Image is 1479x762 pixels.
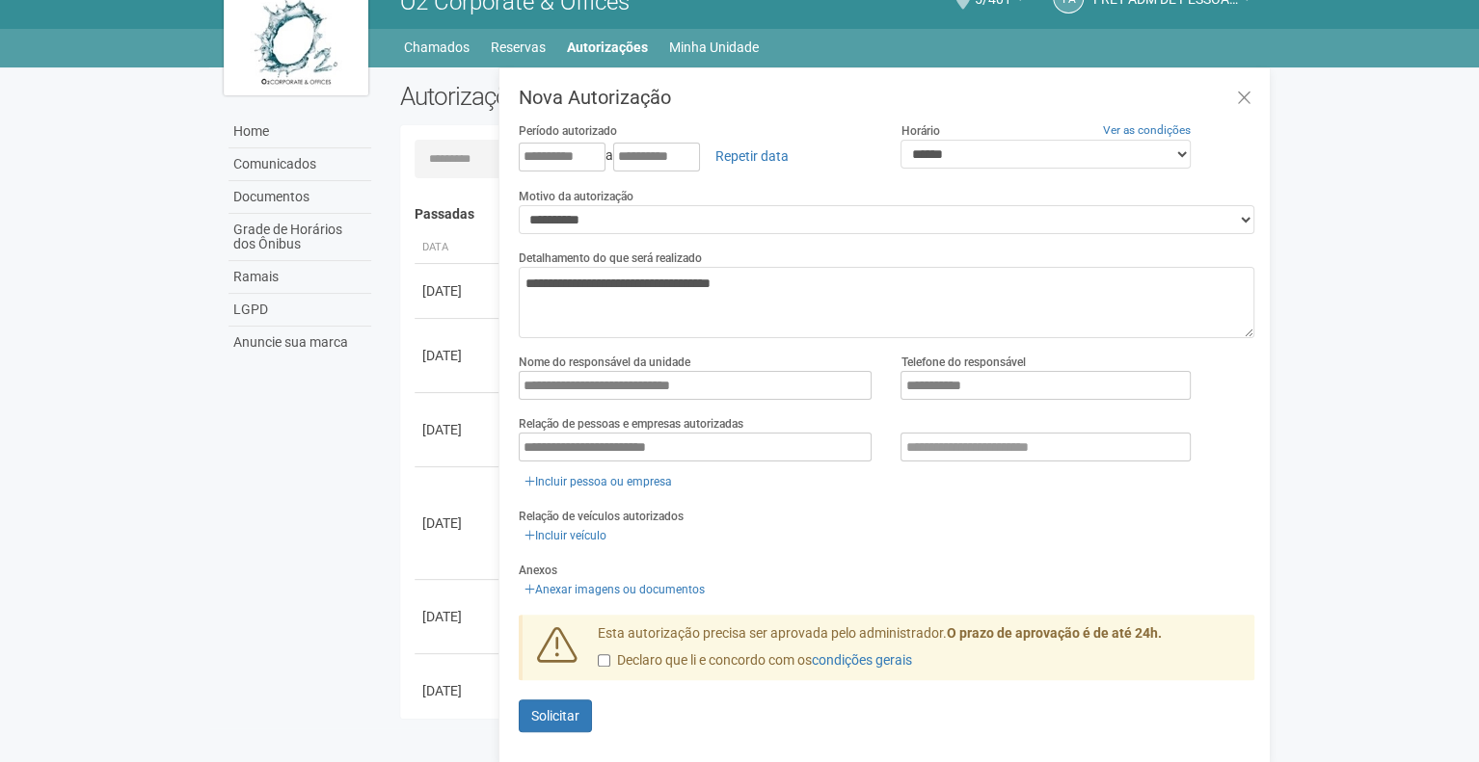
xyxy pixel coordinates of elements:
a: Anexar imagens ou documentos [519,579,711,600]
h4: Passadas [415,207,1241,222]
h2: Autorizações [400,82,813,111]
a: Anuncie sua marca [229,327,371,358]
label: Declaro que li e concordo com os [598,651,912,670]
a: Reservas [491,34,546,61]
a: condições gerais [812,652,912,668]
span: Solicitar [531,708,579,723]
label: Motivo da autorização [519,188,633,205]
a: Home [229,116,371,148]
a: Ver as condições [1103,123,1191,137]
div: a [519,140,873,172]
label: Relação de pessoas e empresas autorizadas [519,415,743,433]
a: LGPD [229,294,371,327]
label: Telefone do responsável [901,354,1025,371]
label: Nome do responsável da unidade [519,354,690,371]
div: [DATE] [422,513,494,533]
a: Repetir data [703,140,801,172]
label: Relação de veículos autorizados [519,508,684,525]
a: Grade de Horários dos Ônibus [229,214,371,261]
button: Solicitar [519,699,592,732]
th: Data [415,232,501,264]
strong: O prazo de aprovação é de até 24h. [947,625,1162,641]
a: Incluir pessoa ou empresa [519,471,678,492]
label: Anexos [519,562,557,579]
label: Detalhamento do que será realizado [519,250,702,267]
div: [DATE] [422,420,494,439]
a: Ramais [229,261,371,294]
h3: Nova Autorização [519,88,1254,107]
a: Incluir veículo [519,525,612,546]
input: Declaro que li e concordo com oscondições gerais [598,654,610,667]
label: Horário [901,122,939,140]
div: [DATE] [422,281,494,301]
div: [DATE] [422,681,494,700]
a: Chamados [404,34,470,61]
div: Esta autorização precisa ser aprovada pelo administrador. [583,624,1254,680]
div: [DATE] [422,346,494,365]
a: Comunicados [229,148,371,181]
a: Minha Unidade [669,34,759,61]
label: Período autorizado [519,122,617,140]
a: Autorizações [567,34,648,61]
div: [DATE] [422,607,494,626]
a: Documentos [229,181,371,214]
